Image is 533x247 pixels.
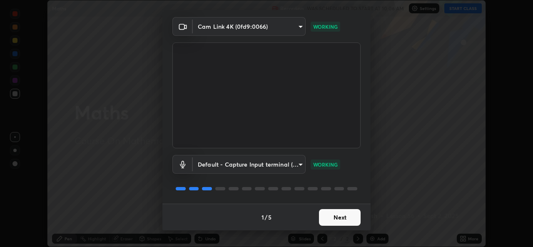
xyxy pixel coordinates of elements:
[265,213,267,222] h4: /
[313,23,338,30] p: WORKING
[262,213,264,222] h4: 1
[313,161,338,168] p: WORKING
[193,17,306,36] div: Cam Link 4K (0fd9:0066)
[268,213,271,222] h4: 5
[193,155,306,174] div: Cam Link 4K (0fd9:0066)
[319,209,361,226] button: Next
